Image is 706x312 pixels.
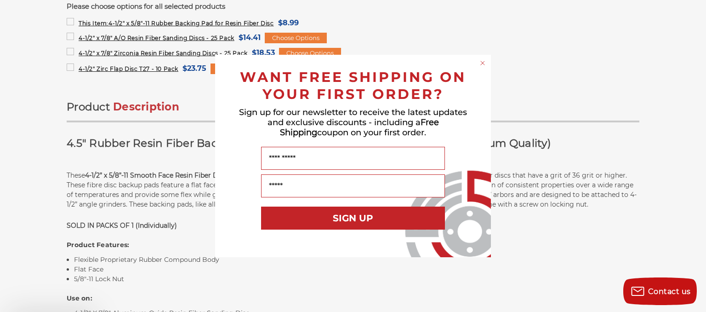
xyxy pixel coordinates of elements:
span: Contact us [648,287,691,296]
span: WANT FREE SHIPPING ON YOUR FIRST ORDER? [240,69,466,103]
button: Close dialog [478,58,487,68]
span: Free Shipping [280,117,439,138]
button: SIGN UP [261,207,445,230]
span: Sign up for our newsletter to receive the latest updates and exclusive discounts - including a co... [239,107,467,138]
button: Contact us [623,277,697,305]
